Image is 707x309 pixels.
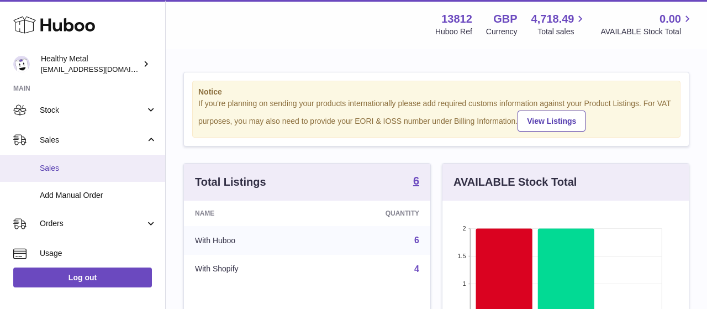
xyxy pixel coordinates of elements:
[40,218,145,229] span: Orders
[198,98,674,132] div: If you're planning on sending your products internationally please add required customs informati...
[413,175,419,188] a: 6
[40,163,157,174] span: Sales
[537,27,587,37] span: Total sales
[316,201,430,226] th: Quantity
[462,225,466,232] text: 2
[413,175,419,186] strong: 6
[441,12,472,27] strong: 13812
[531,12,587,37] a: 4,718.49 Total sales
[184,255,316,284] td: With Shopify
[435,27,472,37] div: Huboo Ref
[184,201,316,226] th: Name
[195,175,266,190] h3: Total Listings
[41,65,162,74] span: [EMAIL_ADDRESS][DOMAIN_NAME]
[40,105,145,116] span: Stock
[462,280,466,287] text: 1
[600,27,694,37] span: AVAILABLE Stock Total
[414,235,419,245] a: 6
[453,175,577,190] h3: AVAILABLE Stock Total
[13,56,30,72] img: internalAdmin-13812@internal.huboo.com
[13,268,152,287] a: Log out
[600,12,694,37] a: 0.00 AVAILABLE Stock Total
[457,253,466,259] text: 1.5
[40,248,157,259] span: Usage
[414,264,419,274] a: 4
[40,135,145,145] span: Sales
[531,12,574,27] span: 4,718.49
[493,12,517,27] strong: GBP
[198,87,674,97] strong: Notice
[41,54,140,75] div: Healthy Metal
[518,111,585,132] a: View Listings
[486,27,518,37] div: Currency
[40,190,157,201] span: Add Manual Order
[659,12,681,27] span: 0.00
[184,226,316,255] td: With Huboo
